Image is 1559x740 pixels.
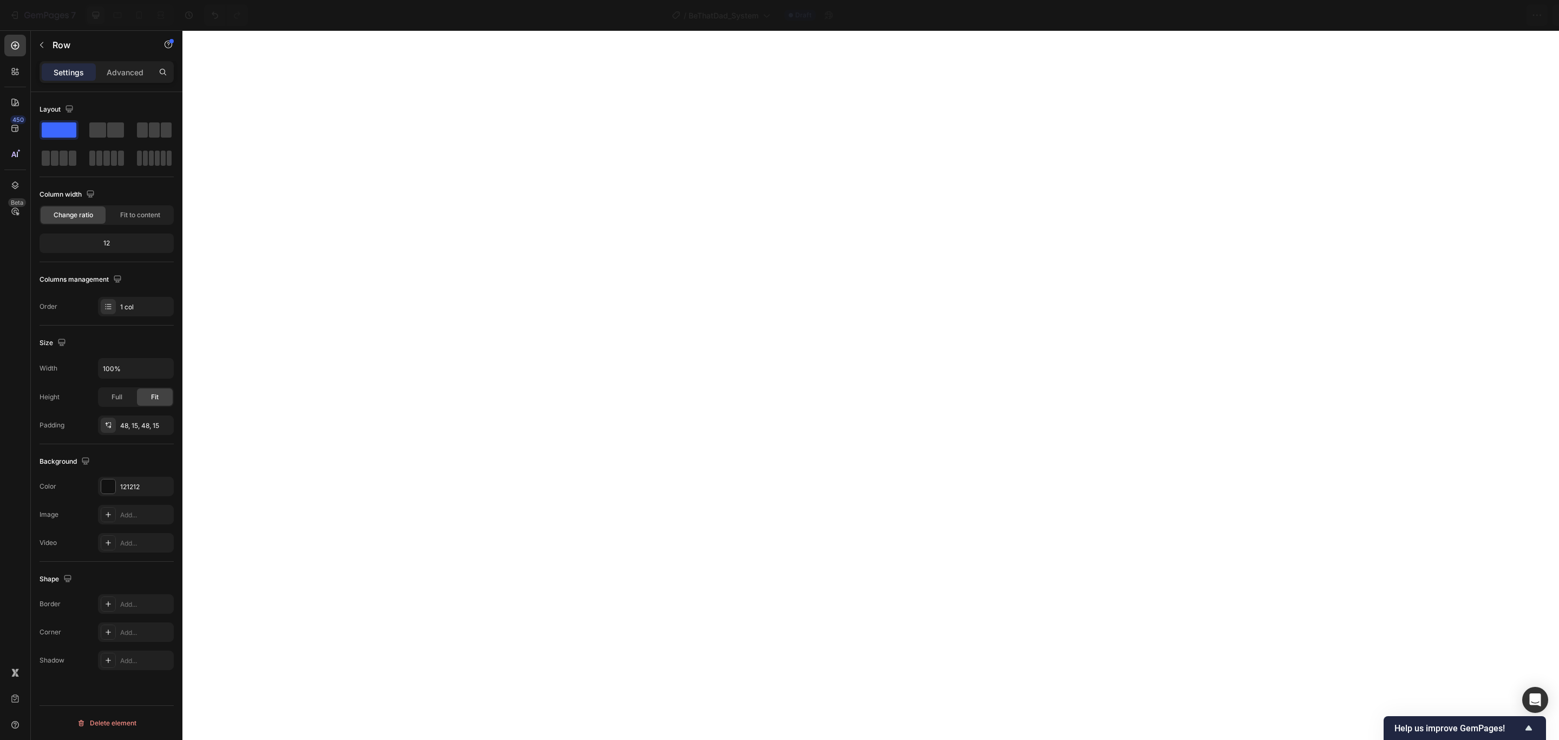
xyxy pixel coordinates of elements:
[1420,11,1438,20] span: Save
[120,421,171,431] div: 48, 15, 48, 15
[40,363,57,373] div: Width
[1522,687,1548,713] div: Open Intercom Messenger
[151,392,159,402] span: Fit
[40,392,60,402] div: Height
[120,600,171,609] div: Add...
[40,336,68,350] div: Size
[795,10,811,20] span: Draft
[120,656,171,666] div: Add...
[1411,4,1447,26] button: Save
[77,717,136,730] div: Delete element
[1451,4,1555,26] button: Upgrade to publish
[40,272,124,287] div: Columns management
[40,482,56,491] div: Color
[120,538,171,548] div: Add...
[689,10,758,21] span: BeThatDad_System
[204,4,248,26] div: Undo/Redo
[40,572,74,587] div: Shape
[8,198,26,207] div: Beta
[684,10,686,21] span: /
[1301,4,1407,26] button: 0 product assigned
[120,482,171,492] div: 121212
[40,510,58,520] div: Image
[40,102,76,117] div: Layout
[120,510,171,520] div: Add...
[40,187,97,202] div: Column width
[40,420,64,430] div: Padding
[40,655,64,665] div: Shadow
[4,4,81,26] button: 7
[120,628,171,638] div: Add...
[1394,723,1522,733] span: Help us improve GemPages!
[1311,10,1383,21] span: 0 product assigned
[71,9,76,22] p: 7
[40,302,57,311] div: Order
[1394,722,1535,735] button: Show survey - Help us improve GemPages!
[10,115,26,124] div: 450
[40,455,92,469] div: Background
[1460,10,1545,21] div: Upgrade to publish
[40,599,61,609] div: Border
[107,67,143,78] p: Advanced
[40,627,61,637] div: Corner
[120,302,171,312] div: 1 col
[53,38,145,51] p: Row
[54,210,93,220] span: Change ratio
[112,392,122,402] span: Full
[40,715,174,732] button: Delete element
[54,67,84,78] p: Settings
[99,359,173,378] input: Auto
[40,538,57,548] div: Video
[182,30,1559,740] iframe: Design area
[120,210,160,220] span: Fit to content
[42,236,172,251] div: 12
